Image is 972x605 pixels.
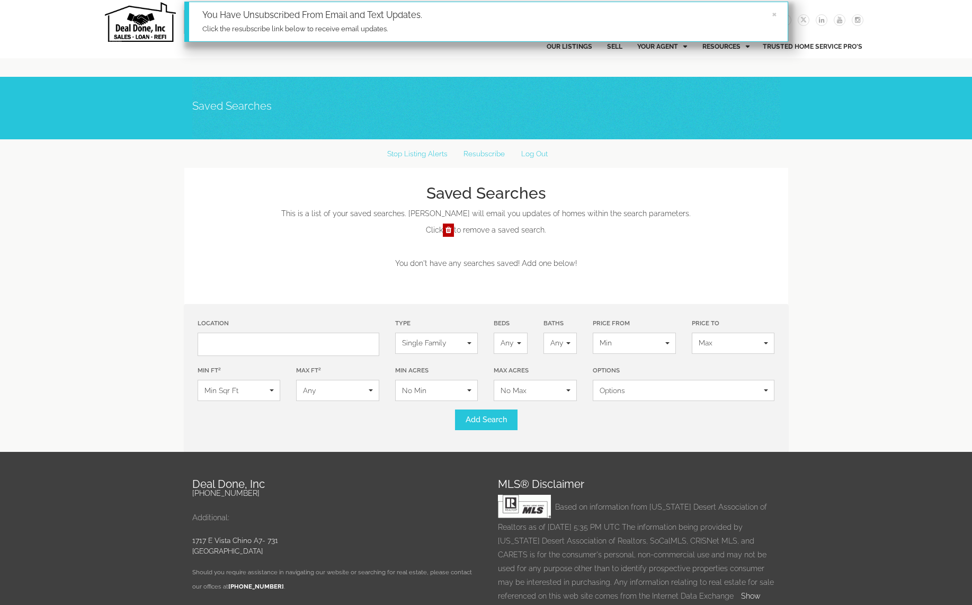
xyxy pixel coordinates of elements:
[547,34,592,59] a: Our Listings
[218,366,221,371] sup: 2
[494,366,529,375] label: Max Acres
[498,478,780,490] h2: MLS® Disclaimer
[192,256,780,270] p: You don't have any searches saved! Add one below!
[198,380,281,401] button: Min Sqr Ft
[455,410,518,430] button: Add Search
[834,15,845,24] a: youtube
[457,145,512,163] a: Resubscribe
[702,34,750,59] a: Resources
[303,385,365,396] span: Any
[816,15,827,24] a: linkedin
[402,337,465,348] span: Single Family
[763,34,862,59] a: Trusted Home Service Pro's
[501,385,563,396] span: No Max
[772,7,777,20] span: ×
[296,380,379,401] button: Any
[600,385,761,396] span: Options
[494,319,510,328] label: Beds
[543,333,577,354] button: Any
[228,583,284,590] a: [PHONE_NUMBER]
[498,495,551,518] img: MLS Logo
[192,535,475,557] address: 1717 E Vista Chino A7- 731 [GEOGRAPHIC_DATA]
[798,15,809,24] a: twitter
[395,319,411,328] label: Type
[593,380,774,401] button: Options
[380,145,455,163] a: Stop Listing Alerts
[198,366,221,375] label: Min Ft
[593,319,630,328] label: Price From
[105,2,176,42] img: Deal Done, Inc Logo
[192,478,475,490] h2: Deal Done, Inc
[192,568,472,590] small: Should you require assistance in navigating our website or searching for real estate, please cont...
[395,366,429,375] label: Min Acres
[593,366,620,375] label: Options
[600,337,662,348] span: Min
[692,333,775,354] button: Max
[194,8,782,35] div: You Have Unsubscribed From Email and Text Updates.
[637,34,687,59] a: Agents
[192,100,780,112] h5: Saved Searches
[494,333,527,354] button: Any
[426,185,546,202] h1: Saved Searches
[204,385,267,396] span: Min Sqr Ft
[202,25,388,33] small: Click the resubscribe link below to receive email updates.
[296,366,321,375] label: Max Ft
[192,489,260,497] a: [PHONE_NUMBER]
[198,319,229,328] label: Location
[192,511,475,524] p: Additional:
[593,333,676,354] button: Min
[607,34,622,59] a: Sell
[543,319,564,328] label: Baths
[550,337,563,348] span: Any
[692,319,719,328] label: Price To
[395,333,478,354] button: Single Family
[281,207,691,220] p: This is a list of your saved searches. [PERSON_NAME] will email you updates of homes within the s...
[501,337,513,348] span: Any
[514,145,555,163] a: Log Out
[318,366,321,371] sup: 2
[395,380,478,401] button: No Min
[852,15,863,24] a: instagram
[494,380,577,401] button: No Max
[699,337,761,348] span: Max
[426,223,546,237] p: Click to remove a saved search.
[402,385,465,396] span: No Min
